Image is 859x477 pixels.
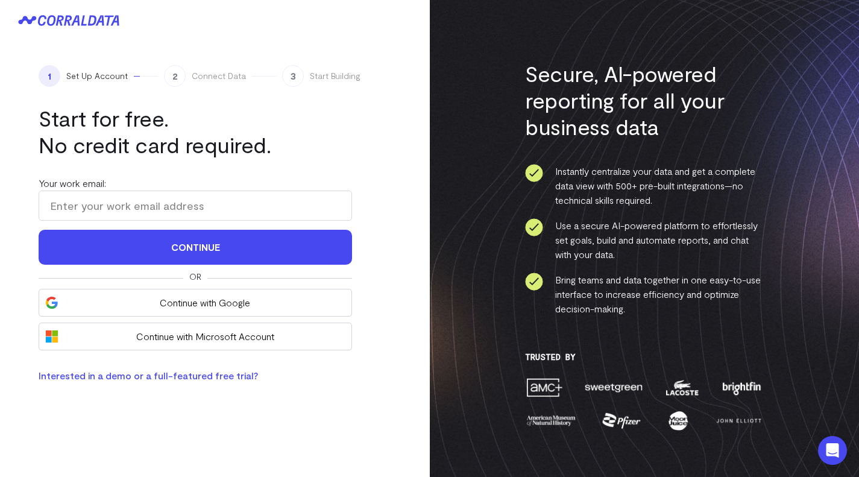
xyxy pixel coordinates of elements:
[192,70,246,82] span: Connect Data
[282,65,304,87] span: 3
[525,218,763,262] li: Use a secure AI-powered platform to effortlessly set goals, build and automate reports, and chat ...
[39,65,60,87] span: 1
[39,323,352,350] button: Continue with Microsoft Account
[525,273,763,316] li: Bring teams and data together in one easy-to-use interface to increase efficiency and optimize de...
[39,289,352,317] button: Continue with Google
[189,271,201,283] span: Or
[65,295,345,310] span: Continue with Google
[39,177,106,189] label: Your work email:
[39,370,258,381] a: Interested in a demo or a full-featured free trial?
[818,436,847,465] div: Open Intercom Messenger
[39,191,352,221] input: Enter your work email address
[66,70,128,82] span: Set Up Account
[525,352,763,362] h3: Trusted By
[525,60,763,140] h3: Secure, AI-powered reporting for all your business data
[310,70,360,82] span: Start Building
[39,105,352,158] h1: Start for free. No credit card required.
[164,65,186,87] span: 2
[39,230,352,265] button: Continue
[525,164,763,207] li: Instantly centralize your data and get a complete data view with 500+ pre-built integrations—no t...
[65,329,345,344] span: Continue with Microsoft Account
